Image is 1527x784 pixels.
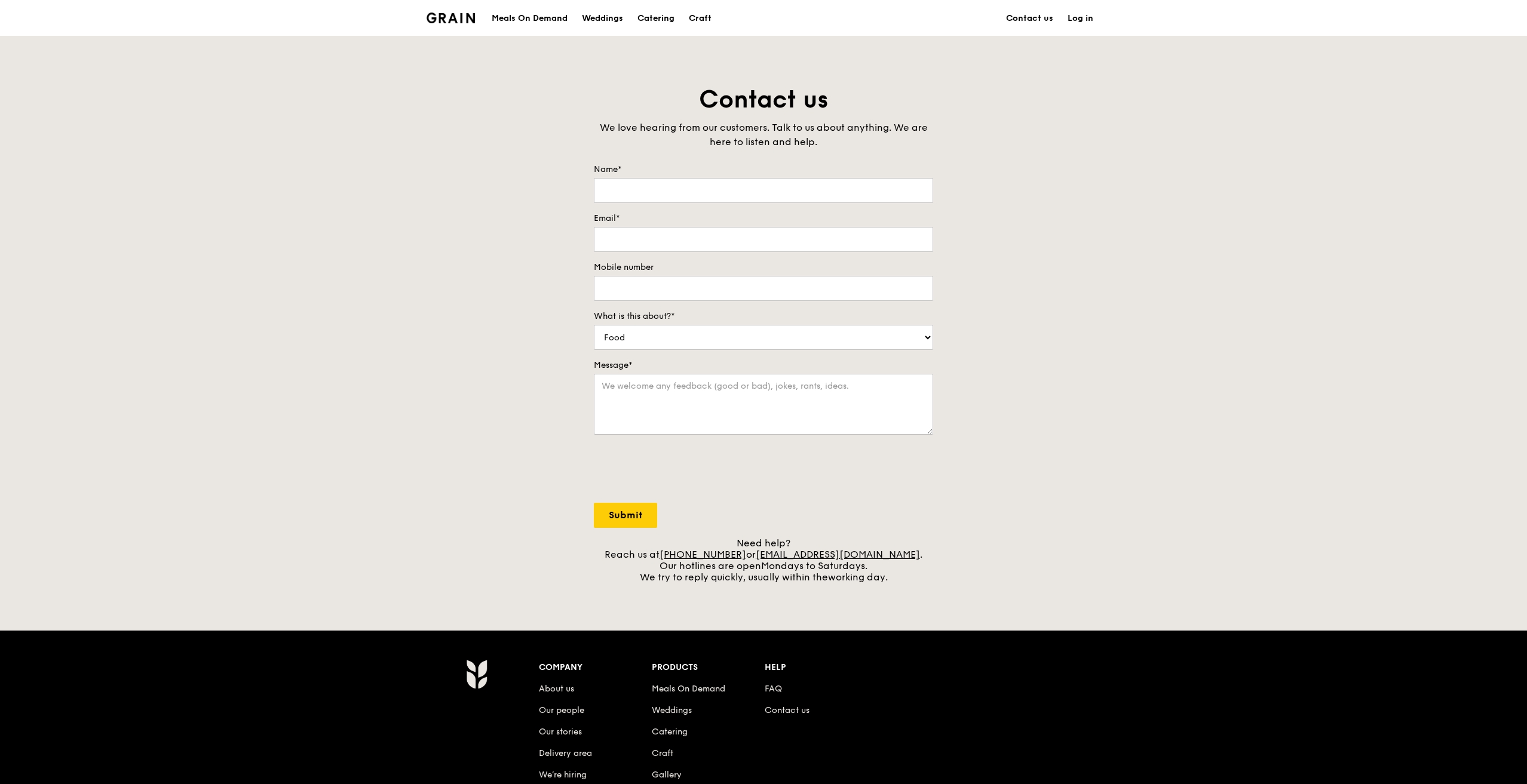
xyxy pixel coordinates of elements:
[652,684,725,694] a: Meals On Demand
[594,121,933,149] div: We love hearing from our customers. Talk to us about anything. We are here to listen and help.
[575,1,630,36] a: Weddings
[582,1,623,36] div: Weddings
[652,727,688,737] a: Catering
[539,727,582,737] a: Our stories
[466,659,487,689] img: Grain
[594,262,933,273] label: Mobile number
[594,213,933,225] label: Email*
[637,1,674,36] div: Catering
[492,1,568,36] div: Meals On Demand
[682,1,719,36] a: Craft
[761,560,867,571] span: Mondays to Saturdays.
[765,659,878,676] div: Help
[630,1,682,36] a: Catering
[652,659,765,676] div: Products
[594,359,933,371] label: Message*
[539,705,584,715] a: Our people
[999,1,1060,36] a: Contact us
[652,748,673,758] a: Craft
[652,705,692,715] a: Weddings
[594,537,933,583] div: Need help? Reach us at or . Our hotlines are open We try to reply quickly, usually within the
[594,164,933,176] label: Name*
[594,84,933,116] h1: Contact us
[765,705,810,715] a: Contact us
[594,503,657,528] input: Submit
[539,748,592,758] a: Delivery area
[756,549,920,560] a: [EMAIL_ADDRESS][DOMAIN_NAME]
[828,571,888,583] span: working day.
[689,1,712,36] div: Craft
[539,770,587,780] a: We’re hiring
[539,684,574,694] a: About us
[594,310,933,322] label: What is this about?*
[594,447,775,493] iframe: reCAPTCHA
[427,13,475,23] img: Grain
[765,684,782,694] a: FAQ
[1060,1,1100,36] a: Log in
[539,659,652,676] div: Company
[652,770,682,780] a: Gallery
[660,549,746,560] a: [PHONE_NUMBER]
